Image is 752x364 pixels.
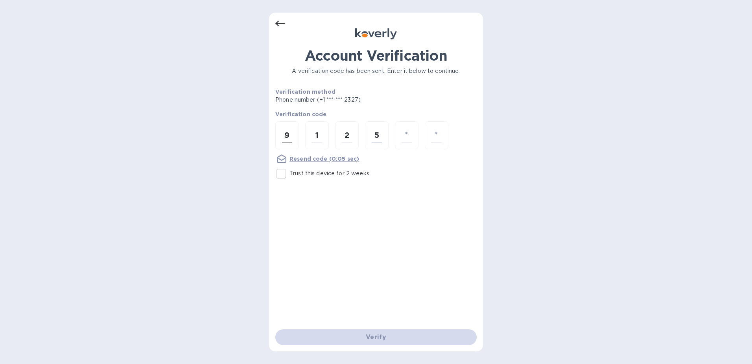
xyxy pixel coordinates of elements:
[289,156,359,162] u: Resend code (0:05 sec)
[275,47,477,64] h1: Account Verification
[275,67,477,75] p: A verification code has been sent. Enter it below to continue.
[275,89,335,95] b: Verification method
[275,110,477,118] p: Verification code
[275,96,421,104] p: Phone number (+1 *** *** 2327)
[289,169,369,178] p: Trust this device for 2 weeks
